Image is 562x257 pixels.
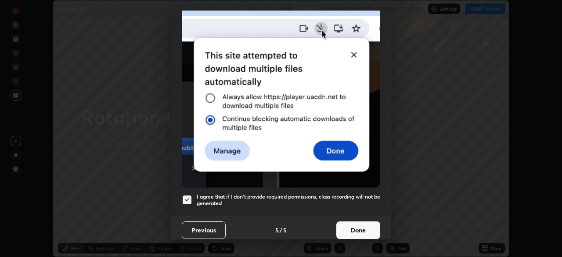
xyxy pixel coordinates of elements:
h4: 5 [283,225,287,235]
h5: I agree that if I don't provide required permissions, class recording will not be generated [197,193,380,207]
button: Previous [182,221,226,239]
h4: / [280,225,282,235]
h4: 5 [275,225,279,235]
button: Done [336,221,380,239]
